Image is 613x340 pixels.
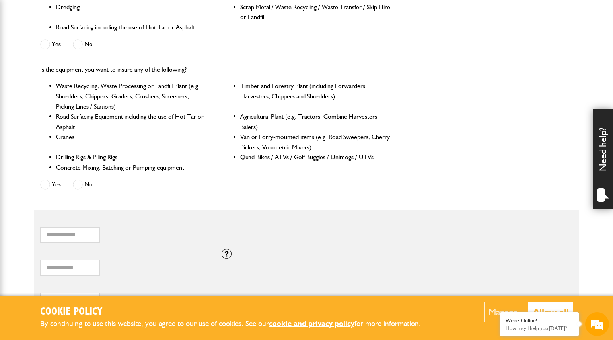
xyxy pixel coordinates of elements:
[40,39,61,49] label: Yes
[56,132,207,152] li: Cranes
[240,81,391,111] li: Timber and Forestry Plant (including Forwarders, Harvesters, Chippers and Shredders)
[506,317,573,324] div: We're Online!
[484,302,522,322] button: Manage
[506,325,573,331] p: How may I help you today?
[73,180,93,190] label: No
[40,180,61,190] label: Yes
[240,111,391,132] li: Agricultural Plant (e.g. Tractors, Combine Harvesters, Balers)
[56,111,207,132] li: Road Surfacing Equipment including the use of Hot Tar or Asphalt
[40,306,434,318] h2: Cookie Policy
[240,2,391,22] li: Scrap Metal / Waste Recycling / Waste Transfer / Skip Hire or Landfill
[528,302,573,322] button: Allow all
[56,162,207,173] li: Concrete Mixing, Batching or Pumping equipment
[593,109,613,209] div: Need help?
[269,319,354,328] a: cookie and privacy policy
[40,318,434,330] p: By continuing to use this website, you agree to our use of cookies. See our for more information.
[56,152,207,162] li: Drilling Rigs & Piling Rigs
[73,39,93,49] label: No
[56,81,207,111] li: Waste Recycling, Waste Processing or Landfill Plant (e.g. Shredders, Chippers, Graders, Crushers,...
[56,2,207,22] li: Dredging
[56,22,207,33] li: Road Surfacing including the use of Hot Tar or Asphalt
[40,64,391,75] p: Is the equipment you want to insure any of the following?
[240,152,391,162] li: Quad Bikes / ATVs / Golf Buggies / Unimogs / UTVs
[240,132,391,152] li: Van or Lorry-mounted items (e.g. Road Sweepers, Cherry Pickers, Volumetric Mixers)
